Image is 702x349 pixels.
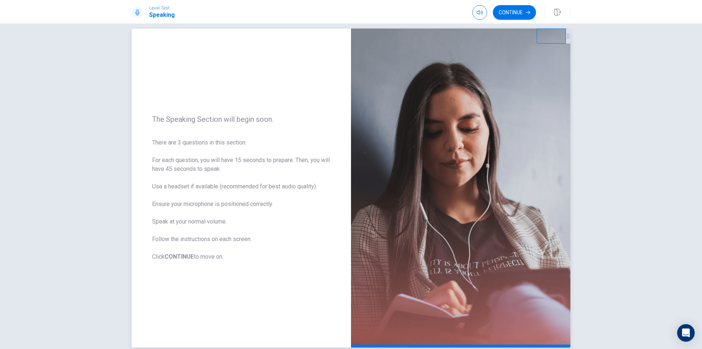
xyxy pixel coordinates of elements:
[493,5,536,20] button: Continue
[149,5,175,11] span: Level Test
[152,138,331,261] span: There are 3 questions in this section. For each question, you will have 15 seconds to prepare. Th...
[165,253,194,260] b: CONTINUE
[677,324,695,342] div: Open Intercom Messenger
[152,115,331,124] span: The Speaking Section will begin soon.
[149,11,175,19] h1: Speaking
[351,29,570,348] img: speaking intro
